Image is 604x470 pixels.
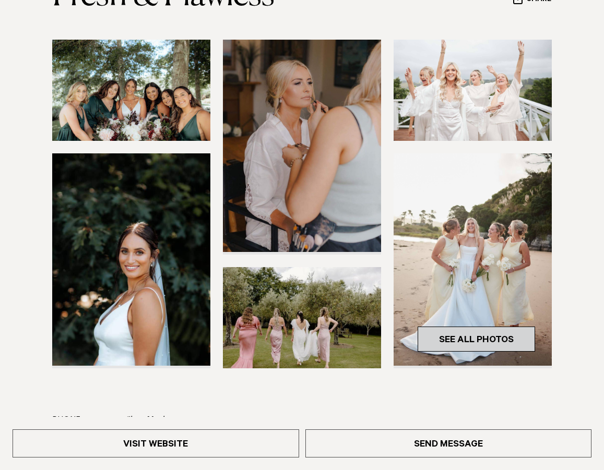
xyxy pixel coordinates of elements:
[418,327,535,352] a: See All Photos
[305,429,592,457] a: Send Message
[52,413,118,428] dt: Phone:
[13,429,299,457] a: Visit Website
